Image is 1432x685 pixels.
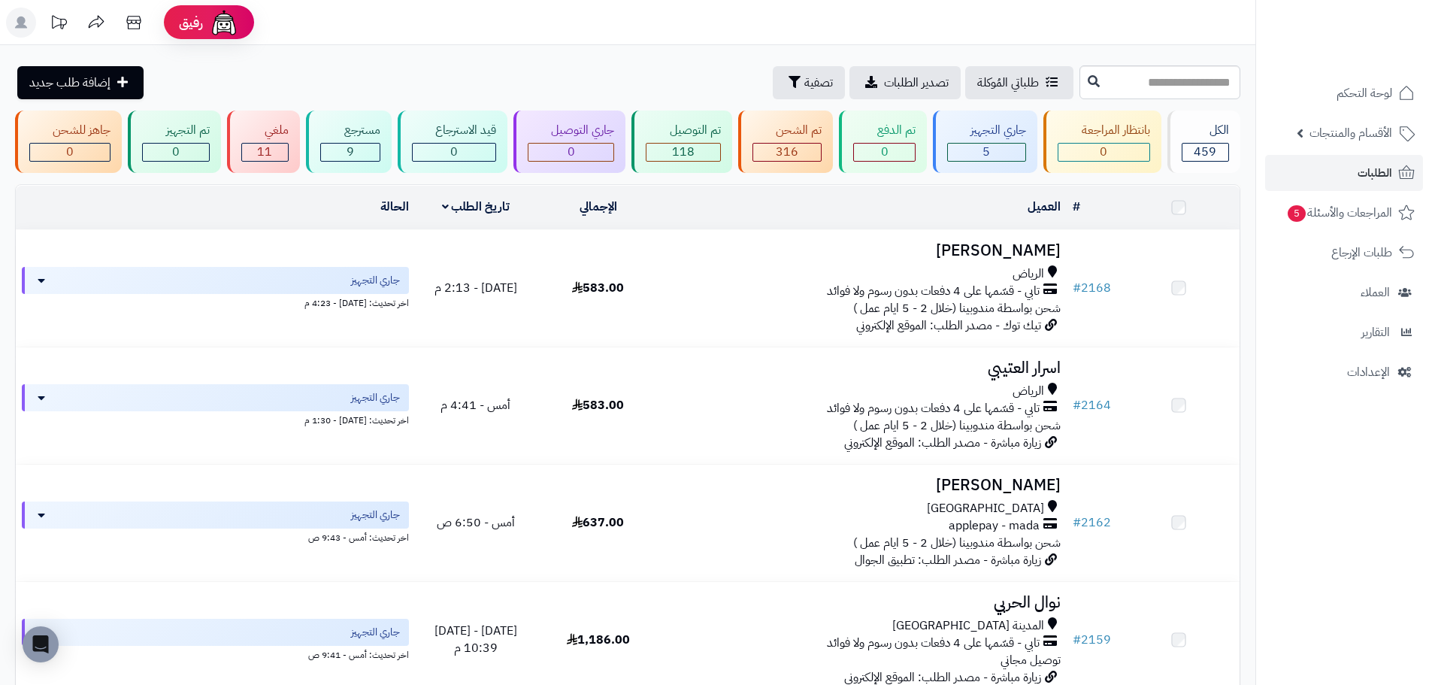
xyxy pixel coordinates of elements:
a: الكل459 [1164,111,1243,173]
span: لوحة التحكم [1337,83,1392,104]
img: ai-face.png [209,8,239,38]
span: شحن بواسطة مندوبينا (خلال 2 - 5 ايام عمل ) [853,534,1061,552]
a: تم التوصيل 118 [628,111,734,173]
a: الإجمالي [580,198,617,216]
div: مسترجع [320,122,380,139]
div: 316 [753,144,821,161]
a: #2162 [1073,514,1111,532]
a: الإعدادات [1265,354,1423,390]
div: تم التوصيل [646,122,720,139]
h3: [PERSON_NAME] [665,242,1061,259]
span: أمس - 4:41 م [440,396,510,414]
span: 0 [1100,143,1107,161]
div: جاري التجهيز [947,122,1026,139]
span: شحن بواسطة مندوبينا (خلال 2 - 5 ايام عمل ) [853,299,1061,317]
div: ملغي [241,122,289,139]
div: تم الشحن [752,122,822,139]
span: أمس - 6:50 ص [437,514,515,532]
span: طلبات الإرجاع [1331,242,1392,263]
span: [DATE] - 2:13 م [434,279,517,297]
span: تصفية [804,74,833,92]
span: تصدير الطلبات [884,74,949,92]
span: الرياض [1013,383,1044,400]
span: # [1073,514,1081,532]
button: تصفية [773,66,845,99]
a: تاريخ الطلب [442,198,510,216]
div: 9 [321,144,379,161]
span: تابي - قسّمها على 4 دفعات بدون رسوم ولا فوائد [827,283,1040,300]
a: جاري التوصيل 0 [510,111,628,173]
span: 0 [568,143,575,161]
span: 11 [257,143,272,161]
a: #2168 [1073,279,1111,297]
span: [DATE] - [DATE] 10:39 م [434,622,517,657]
a: إضافة طلب جديد [17,66,144,99]
a: تصدير الطلبات [849,66,961,99]
span: رفيق [179,14,203,32]
h3: [PERSON_NAME] [665,477,1061,494]
div: قيد الاسترجاع [412,122,496,139]
a: #2164 [1073,396,1111,414]
span: جاري التجهيز [351,273,400,288]
div: 0 [854,144,914,161]
div: تم التجهيز [142,122,209,139]
span: # [1073,631,1081,649]
div: Open Intercom Messenger [23,626,59,662]
a: تحديثات المنصة [40,8,77,41]
a: # [1073,198,1080,216]
div: جاري التوصيل [528,122,614,139]
span: 5 [982,143,990,161]
div: تم الدفع [853,122,915,139]
span: المدينة [GEOGRAPHIC_DATA] [892,617,1044,635]
span: 0 [66,143,74,161]
span: 0 [881,143,889,161]
div: جاهز للشحن [29,122,111,139]
a: تم الدفع 0 [836,111,929,173]
a: الحالة [380,198,409,216]
span: [GEOGRAPHIC_DATA] [927,500,1044,517]
span: # [1073,396,1081,414]
span: زيارة مباشرة - مصدر الطلب: الموقع الإلكتروني [844,434,1041,452]
div: 0 [1058,144,1149,161]
div: اخر تحديث: [DATE] - 4:23 م [22,294,409,310]
span: 1,186.00 [567,631,630,649]
span: المراجعات والأسئلة [1286,202,1392,223]
span: جاري التجهيز [351,508,400,523]
div: 0 [143,144,208,161]
span: 0 [450,143,458,161]
a: التقارير [1265,314,1423,350]
span: 459 [1194,143,1216,161]
span: applepay - mada [949,517,1040,535]
span: 583.00 [572,279,624,297]
a: بانتظار المراجعة 0 [1040,111,1164,173]
div: اخر تحديث: أمس - 9:43 ص [22,529,409,544]
div: 5 [948,144,1025,161]
a: مسترجع 9 [303,111,394,173]
span: إضافة طلب جديد [29,74,111,92]
div: بانتظار المراجعة [1058,122,1149,139]
span: التقارير [1361,322,1390,343]
a: جاري التجهيز 5 [930,111,1040,173]
a: لوحة التحكم [1265,75,1423,111]
span: 5 [1288,205,1306,222]
a: طلباتي المُوكلة [965,66,1073,99]
span: تيك توك - مصدر الطلب: الموقع الإلكتروني [856,317,1041,335]
span: 316 [776,143,798,161]
span: توصيل مجاني [1001,651,1061,669]
div: 118 [646,144,719,161]
span: # [1073,279,1081,297]
div: 0 [528,144,613,161]
span: العملاء [1361,282,1390,303]
span: شحن بواسطة مندوبينا (خلال 2 - 5 ايام عمل ) [853,417,1061,435]
a: المراجعات والأسئلة5 [1265,195,1423,231]
div: اخر تحديث: [DATE] - 1:30 م [22,411,409,427]
span: الرياض [1013,265,1044,283]
span: جاري التجهيز [351,625,400,640]
span: طلباتي المُوكلة [977,74,1039,92]
a: العميل [1028,198,1061,216]
span: تابي - قسّمها على 4 دفعات بدون رسوم ولا فوائد [827,635,1040,652]
span: جاري التجهيز [351,390,400,405]
span: 637.00 [572,514,624,532]
a: طلبات الإرجاع [1265,235,1423,271]
a: قيد الاسترجاع 0 [395,111,510,173]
